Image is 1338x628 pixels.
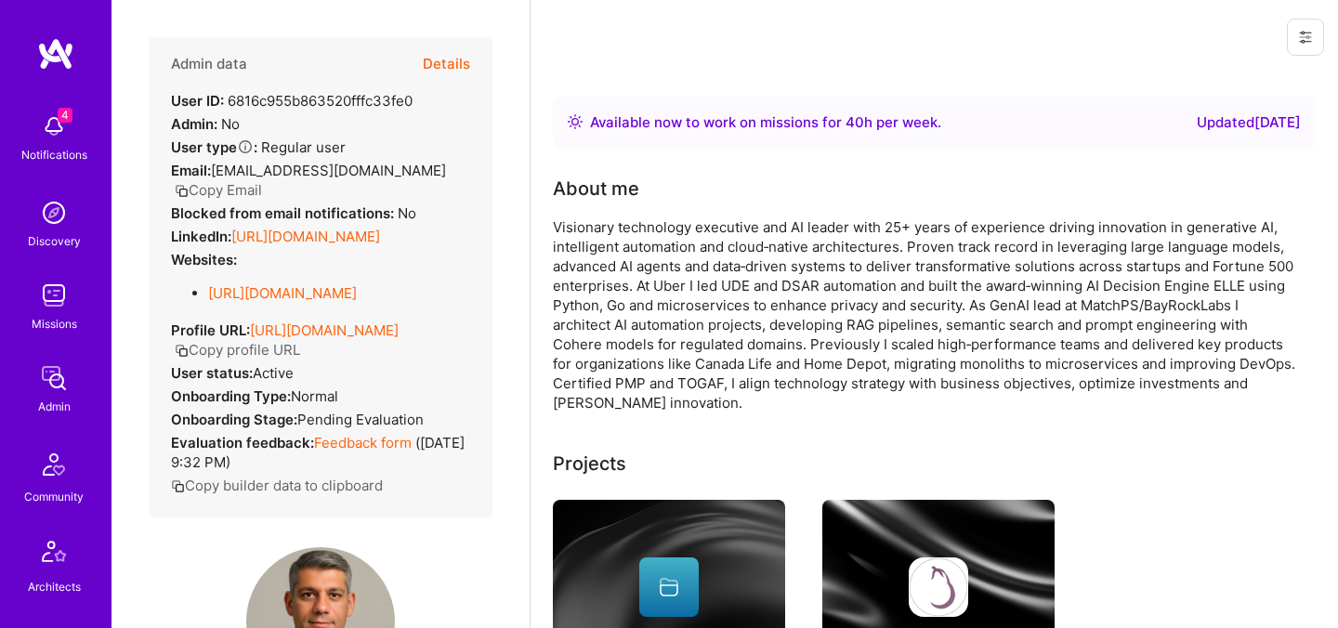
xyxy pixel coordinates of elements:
[58,108,72,123] span: 4
[32,442,76,487] img: Community
[21,145,87,164] div: Notifications
[171,228,231,245] strong: LinkedIn:
[175,184,189,198] i: icon Copy
[171,203,416,223] div: No
[37,37,74,71] img: logo
[553,217,1296,412] div: Visionary technology executive and AI leader with 25+ years of experience driving innovation in g...
[171,387,291,405] strong: Onboarding Type:
[171,138,257,156] strong: User type :
[250,321,399,339] a: [URL][DOMAIN_NAME]
[291,387,338,405] span: normal
[568,114,583,129] img: Availability
[590,111,941,134] div: Available now to work on missions for h per week .
[171,91,413,111] div: 6816c955b863520fffc33fe0
[171,92,224,110] strong: User ID:
[171,56,247,72] h4: Admin data
[171,434,314,451] strong: Evaluation feedback:
[171,321,250,339] strong: Profile URL:
[175,344,189,358] i: icon Copy
[1197,111,1301,134] div: Updated [DATE]
[35,277,72,314] img: teamwork
[297,411,424,428] span: Pending Evaluation
[208,284,357,302] a: [URL][DOMAIN_NAME]
[171,204,398,222] strong: Blocked from email notifications:
[171,115,217,133] strong: Admin:
[171,364,253,382] strong: User status:
[423,37,470,91] button: Details
[314,434,412,451] a: Feedback form
[35,194,72,231] img: discovery
[35,360,72,397] img: admin teamwork
[237,138,254,155] i: Help
[24,487,84,506] div: Community
[253,364,294,382] span: Active
[553,450,626,478] div: Projects
[846,113,864,131] span: 40
[35,108,72,145] img: bell
[231,228,380,245] a: [URL][DOMAIN_NAME]
[553,175,639,203] div: About me
[28,577,81,596] div: Architects
[171,251,237,268] strong: Websites:
[171,479,185,493] i: icon Copy
[32,532,76,577] img: Architects
[211,162,446,179] span: [EMAIL_ADDRESS][DOMAIN_NAME]
[171,114,240,134] div: No
[171,137,346,157] div: Regular user
[175,180,262,200] button: Copy Email
[38,397,71,416] div: Admin
[171,162,211,179] strong: Email:
[28,231,81,251] div: Discovery
[171,411,297,428] strong: Onboarding Stage:
[171,476,383,495] button: Copy builder data to clipboard
[175,340,300,360] button: Copy profile URL
[171,433,470,472] div: ( [DATE] 9:32 PM )
[32,314,77,334] div: Missions
[909,557,968,617] img: Company logo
